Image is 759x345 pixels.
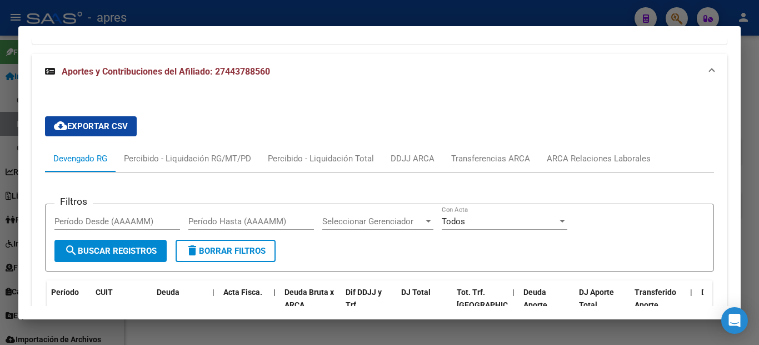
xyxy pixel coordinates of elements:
span: | [273,288,276,297]
h3: Filtros [54,195,93,208]
span: Deuda Contr. [701,288,747,297]
datatable-header-cell: | [208,280,219,329]
div: ARCA Relaciones Laborales [547,152,651,165]
span: DJ Aporte Total [579,288,614,309]
datatable-header-cell: Acta Fisca. [219,280,269,329]
span: Todos [442,216,465,226]
span: Transferido Aporte [635,288,676,309]
button: Exportar CSV [45,116,137,136]
span: Deuda Bruta x ARCA [284,288,334,309]
datatable-header-cell: Dif DDJJ y Trf. [341,280,397,329]
div: Transferencias ARCA [451,152,530,165]
span: Tot. Trf. [GEOGRAPHIC_DATA] [457,288,532,309]
span: Aportes y Contribuciones del Afiliado: 27443788560 [62,66,270,77]
span: | [690,288,692,297]
span: Deuda Aporte [523,288,547,309]
datatable-header-cell: Deuda Contr. [697,280,752,329]
mat-icon: cloud_download [54,119,67,132]
span: | [212,288,214,297]
span: Borrar Filtros [186,246,266,256]
button: Buscar Registros [54,240,167,262]
span: Exportar CSV [54,121,128,131]
mat-expansion-panel-header: Aportes y Contribuciones del Afiliado: 27443788560 [32,54,727,90]
span: | [512,288,515,297]
div: Devengado RG [53,152,107,165]
datatable-header-cell: DJ Aporte Total [575,280,630,329]
div: Open Intercom Messenger [721,307,748,334]
span: Seleccionar Gerenciador [322,216,423,226]
span: Dif DDJJ y Trf. [346,288,382,309]
span: CUIT [96,288,113,297]
datatable-header-cell: Transferido Aporte [630,280,686,329]
datatable-header-cell: | [686,280,697,329]
div: DDJJ ARCA [391,152,435,165]
span: Buscar Registros [64,246,157,256]
datatable-header-cell: Período [47,280,91,329]
span: Período [51,288,79,297]
mat-icon: delete [186,244,199,257]
span: Deuda [157,288,179,297]
div: Percibido - Liquidación Total [268,152,374,165]
datatable-header-cell: Tot. Trf. Bruto [452,280,508,329]
div: Percibido - Liquidación RG/MT/PD [124,152,251,165]
datatable-header-cell: Deuda Aporte [519,280,575,329]
datatable-header-cell: CUIT [91,280,152,329]
span: DJ Total [401,288,431,297]
datatable-header-cell: Deuda [152,280,208,329]
mat-icon: search [64,244,78,257]
datatable-header-cell: Deuda Bruta x ARCA [280,280,341,329]
datatable-header-cell: DJ Total [397,280,452,329]
datatable-header-cell: | [508,280,519,329]
datatable-header-cell: | [269,280,280,329]
button: Borrar Filtros [176,240,276,262]
span: Acta Fisca. [223,288,262,297]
